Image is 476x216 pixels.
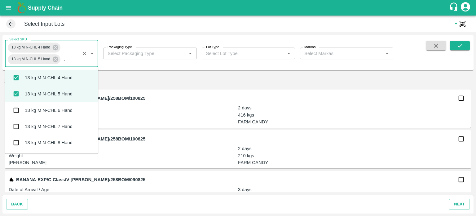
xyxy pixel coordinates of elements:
h6: Select Input Lots [24,20,64,28]
p: [PERSON_NAME] [9,118,238,125]
div: account of current user [460,1,471,14]
p: Date of Arrival / Age [9,104,238,111]
div: 13 kg M N-CHL 7 Hand [25,123,73,130]
span: 13 kg M N-CHL 5 Hand [8,56,54,62]
p: 2 days [238,104,467,111]
input: Select Packaging Type [105,49,184,57]
input: Select Lot Type [204,49,283,57]
p: Date of Arrival / Age [9,186,238,193]
button: Open [285,49,293,57]
p: 416 kgs [238,112,467,118]
button: next [449,199,470,210]
button: Open [383,49,391,57]
p: 210 kgs [238,152,467,159]
button: open drawer [1,1,15,15]
p: Weight [9,152,238,159]
img: logo [15,2,28,14]
b: Supply Chain [28,5,63,11]
span: 13 kg M N-CHL 4 Hand [8,44,54,51]
button: Close [88,49,96,57]
p: 3 days [238,186,467,193]
p: FARM CANDY [238,118,467,125]
label: Select SKU [9,37,27,42]
label: Packaging Type [108,45,132,50]
label: Markas [304,45,316,50]
img: weight [9,177,14,182]
div: customer-support [449,2,460,13]
button: Clear [80,49,89,58]
div: 13 kg M N-CHL 4 Hand [8,43,60,53]
p: 2 days [238,145,467,152]
input: Select Markas [302,49,381,57]
div: 13 kg M N-CHL 5 Hand [8,54,60,64]
b: BANANA-EXP/C Class/V-[PERSON_NAME]/258BOM/090825 [16,177,145,182]
p: [PERSON_NAME] [9,159,238,166]
label: Lot Type [206,45,219,50]
a: Supply Chain [28,3,449,12]
p: FARM CANDY [238,159,467,166]
button: back [6,199,28,210]
div: 13 kg M N-CHL 6 Hand [25,107,73,114]
p: Weight [9,112,238,118]
div: 13 kg M N-CHL 4 Hand [25,74,73,81]
p: Date of Arrival / Age [9,145,238,152]
div: 13 kg M N-CHL 8 Hand [25,139,73,146]
div: 13 kg M N-CHL 5 Hand [25,90,73,97]
input: Select SKU [61,55,78,63]
button: Open [186,49,194,57]
button: + [450,19,470,28]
